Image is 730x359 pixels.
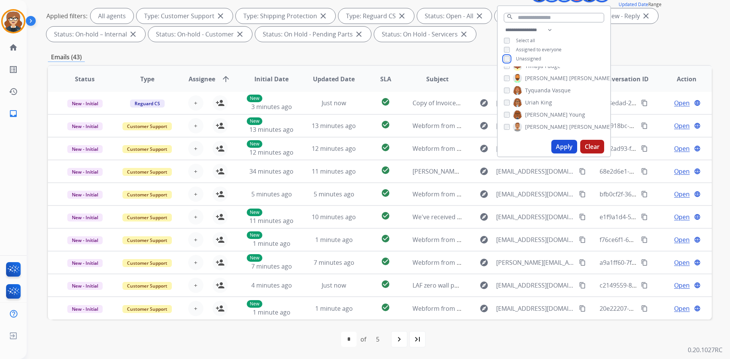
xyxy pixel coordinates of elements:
[189,74,215,84] span: Assignee
[496,281,574,290] span: [EMAIL_ADDRESS][DOMAIN_NAME]
[194,144,197,153] span: +
[479,304,489,313] mat-icon: explore
[641,100,648,106] mat-icon: content_copy
[479,98,489,108] mat-icon: explore
[674,167,690,176] span: Open
[479,258,489,267] mat-icon: explore
[674,281,690,290] span: Open
[578,8,658,24] div: Status: New - Reply
[674,235,690,244] span: Open
[314,190,354,198] span: 5 minutes ago
[600,281,717,289] span: c2149559-8cb5-48bd-974c-ce8813b6579e
[360,335,366,344] div: of
[413,190,585,198] span: Webform from [EMAIL_ADDRESS][DOMAIN_NAME] on [DATE]
[479,190,489,199] mat-icon: explore
[413,213,534,221] span: We've received your message 💌 -4289598
[541,99,552,106] span: King
[381,97,390,106] mat-icon: check_circle
[67,214,103,221] span: New - Initial
[381,257,390,266] mat-icon: check_circle
[506,13,513,20] mat-icon: search
[9,109,18,118] mat-icon: inbox
[579,236,586,243] mat-icon: content_copy
[551,140,577,153] button: Apply
[600,74,649,84] span: Conversation ID
[312,213,356,221] span: 10 minutes ago
[496,258,574,267] span: [PERSON_NAME][EMAIL_ADDRESS][PERSON_NAME][DOMAIN_NAME]
[641,259,648,266] mat-icon: content_copy
[495,8,575,24] div: Status: New - Initial
[312,167,356,176] span: 11 minutes ago
[319,11,328,21] mat-icon: close
[370,332,386,347] div: 5
[255,27,371,42] div: Status: On Hold - Pending Parts
[122,305,172,313] span: Customer Support
[479,144,489,153] mat-icon: explore
[381,120,390,129] mat-icon: check_circle
[694,236,701,243] mat-icon: language
[641,168,648,175] mat-icon: content_copy
[312,122,356,130] span: 13 minutes ago
[251,262,292,270] span: 7 minutes ago
[194,98,197,108] span: +
[381,143,390,152] mat-icon: check_circle
[122,122,172,130] span: Customer Support
[380,74,391,84] span: SLA
[641,122,648,129] mat-icon: content_copy
[67,145,103,153] span: New - Initial
[600,190,711,198] span: bfb0cf2f-36a4-48dd-a963-44f0b555d38f
[694,305,701,312] mat-icon: language
[525,99,539,106] span: Uriah
[459,30,468,39] mat-icon: close
[569,111,585,119] span: Young
[525,87,551,94] span: Tyquanda
[413,99,544,107] span: Copy of Invoice for Customer [PERSON_NAME]
[694,214,701,220] mat-icon: language
[216,235,225,244] mat-icon: person_add
[322,99,346,107] span: Just now
[479,167,489,176] mat-icon: explore
[67,236,103,244] span: New - Initial
[249,125,294,134] span: 13 minutes ago
[674,258,690,267] span: Open
[525,111,568,119] span: [PERSON_NAME]
[475,11,484,21] mat-icon: close
[188,209,203,225] button: +
[75,74,95,84] span: Status
[496,121,574,130] span: [EMAIL_ADDRESS][DOMAIN_NAME]
[413,236,585,244] span: Webform from [EMAIL_ADDRESS][DOMAIN_NAME] on [DATE]
[251,281,292,289] span: 4 minutes ago
[247,300,262,308] p: New
[496,212,574,221] span: [EMAIL_ADDRESS][DOMAIN_NAME]
[413,167,507,176] span: [PERSON_NAME] Insurance Claim
[322,281,346,289] span: Just now
[315,236,353,244] span: 1 minute ago
[516,55,541,62] span: Unassigned
[395,335,404,344] mat-icon: navigate_next
[188,141,203,156] button: +
[188,95,203,111] button: +
[496,98,574,108] span: [EMAIL_ADDRESS][DOMAIN_NAME]
[569,123,612,131] span: [PERSON_NAME]
[216,258,225,267] mat-icon: person_add
[48,52,85,62] p: Emails (43)
[694,145,701,152] mat-icon: language
[188,187,203,202] button: +
[381,211,390,220] mat-icon: check_circle
[496,190,574,199] span: [EMAIL_ADDRESS][DOMAIN_NAME]
[674,304,690,313] span: Open
[254,74,289,84] span: Initial Date
[641,191,648,198] mat-icon: content_copy
[247,95,262,102] p: New
[247,117,262,125] p: New
[600,304,717,313] span: 20e22207-9d1e-4d45-b6a6-857ac893673a
[694,122,701,129] mat-icon: language
[381,303,390,312] mat-icon: check_circle
[216,98,225,108] mat-icon: person_add
[641,282,648,289] mat-icon: content_copy
[426,74,449,84] span: Subject
[194,258,197,267] span: +
[413,144,585,153] span: Webform from [EMAIL_ADDRESS][DOMAIN_NAME] on [DATE]
[247,254,262,262] p: New
[216,11,225,21] mat-icon: close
